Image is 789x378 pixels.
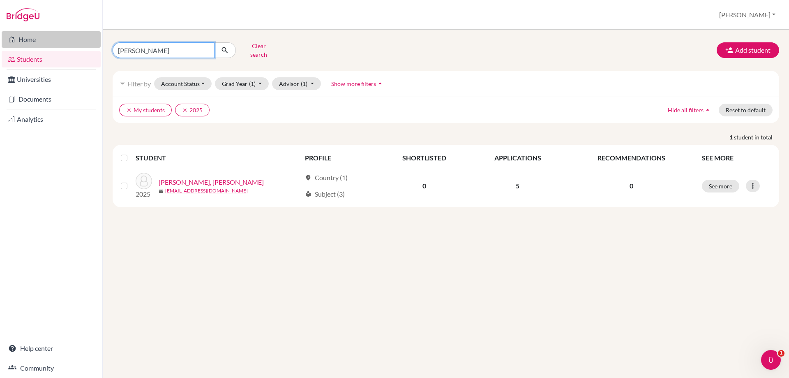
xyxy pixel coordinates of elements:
th: SEE MORE [697,148,776,168]
span: location_on [305,174,311,181]
a: Home [2,31,101,48]
img: O'Hanlon, Killian [136,173,152,189]
a: Analytics [2,111,101,128]
td: 0 [379,168,470,204]
button: See more [702,180,739,192]
button: clearMy students [119,104,172,116]
button: [PERSON_NAME] [715,7,779,23]
a: Documents [2,91,101,107]
span: Filter by [127,80,151,88]
a: Students [2,51,101,67]
a: [EMAIL_ADDRESS][DOMAIN_NAME] [165,187,248,195]
strong: 1 [729,133,734,141]
span: (1) [249,80,256,87]
button: Grad Year(1) [215,77,269,90]
a: Community [2,360,101,376]
a: [PERSON_NAME], [PERSON_NAME] [159,177,264,187]
a: Universities [2,71,101,88]
input: Find student by name... [113,42,215,58]
span: Hide all filters [668,107,704,114]
iframe: Intercom live chat [761,350,781,370]
button: Clear search [236,39,281,61]
button: Account Status [154,77,212,90]
button: Advisor(1) [272,77,321,90]
td: 5 [470,168,565,204]
i: clear [126,107,132,113]
span: mail [159,189,164,194]
img: Bridge-U [7,8,39,21]
i: clear [182,107,188,113]
th: APPLICATIONS [470,148,565,168]
th: STUDENT [136,148,300,168]
button: Hide all filtersarrow_drop_up [661,104,719,116]
i: filter_list [119,80,126,87]
p: 0 [571,181,692,191]
span: local_library [305,191,311,197]
th: SHORTLISTED [379,148,470,168]
th: RECOMMENDATIONS [566,148,697,168]
th: PROFILE [300,148,379,168]
i: arrow_drop_up [376,79,384,88]
p: 2025 [136,189,152,199]
button: Add student [717,42,779,58]
div: Subject (3) [305,189,345,199]
div: Country (1) [305,173,348,183]
span: 1 [778,350,784,357]
span: (1) [301,80,307,87]
i: arrow_drop_up [704,106,712,114]
a: Help center [2,340,101,357]
button: clear2025 [175,104,210,116]
button: Show more filtersarrow_drop_up [324,77,391,90]
span: student in total [734,133,779,141]
span: Show more filters [331,80,376,87]
button: Reset to default [719,104,773,116]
